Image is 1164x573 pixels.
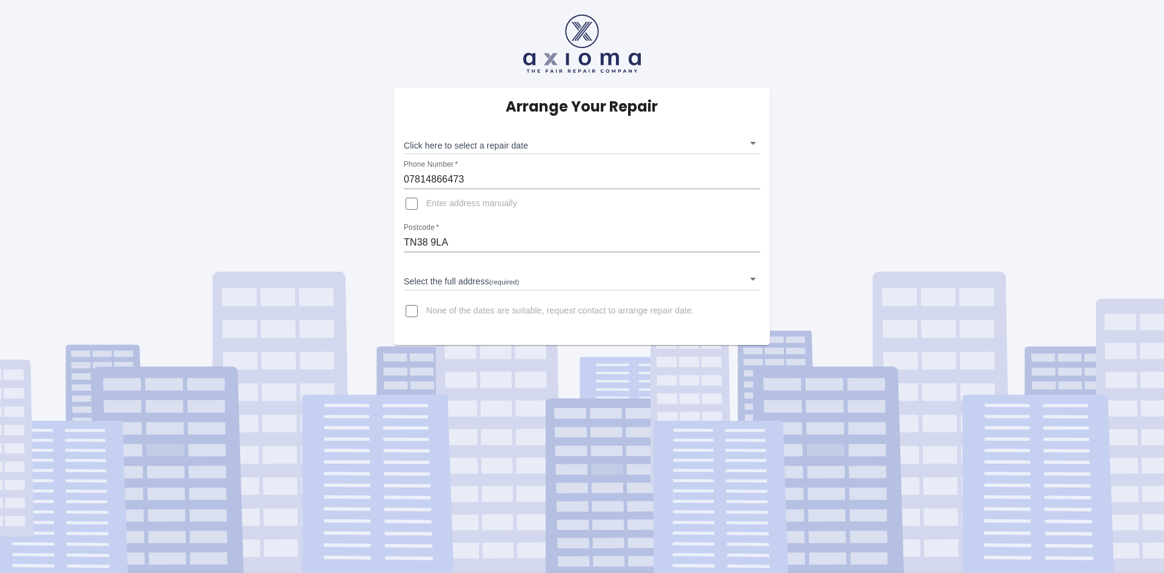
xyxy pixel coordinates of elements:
[404,159,458,170] label: Phone Number
[404,223,439,233] label: Postcode
[506,97,658,116] h5: Arrange Your Repair
[426,305,694,317] span: None of the dates are suitable, request contact to arrange repair date.
[426,198,517,210] span: Enter address manually
[523,15,641,73] img: axioma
